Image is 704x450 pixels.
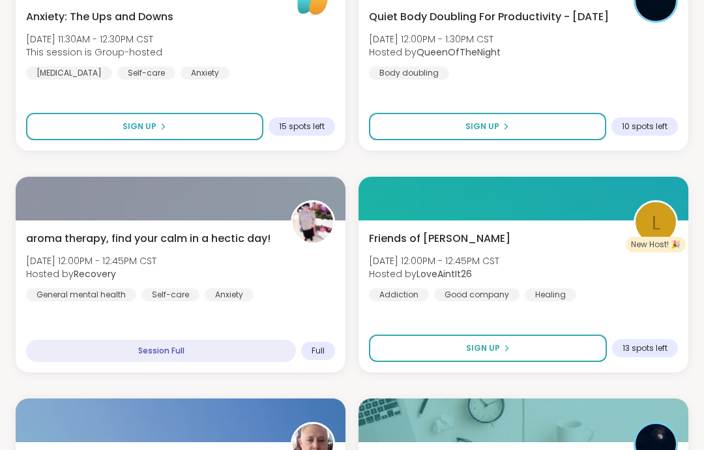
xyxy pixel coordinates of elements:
[369,46,501,59] span: Hosted by
[279,121,325,132] span: 15 spots left
[26,67,112,80] div: [MEDICAL_DATA]
[205,288,254,301] div: Anxiety
[369,113,606,140] button: Sign Up
[369,67,449,80] div: Body doubling
[26,254,156,267] span: [DATE] 12:00PM - 12:45PM CST
[26,288,136,301] div: General mental health
[26,9,173,25] span: Anxiety: The Ups and Downs
[466,342,500,354] span: Sign Up
[626,237,686,252] div: New Host! 🎉
[26,46,162,59] span: This session is Group-hosted
[369,9,609,25] span: Quiet Body Doubling For Productivity - [DATE]
[26,231,271,247] span: aroma therapy, find your calm in a hectic day!
[181,67,229,80] div: Anxiety
[417,46,501,59] b: QueenOfTheNight
[141,288,199,301] div: Self-care
[652,207,660,238] span: L
[434,288,520,301] div: Good company
[465,121,499,132] span: Sign Up
[369,231,510,247] span: Friends of [PERSON_NAME]
[74,267,116,280] b: Recovery
[293,202,333,243] img: Recovery
[117,67,175,80] div: Self-care
[26,267,156,280] span: Hosted by
[369,335,607,362] button: Sign Up
[26,113,263,140] button: Sign Up
[26,33,162,46] span: [DATE] 11:30AM - 12:30PM CST
[123,121,156,132] span: Sign Up
[26,340,296,362] div: Session Full
[369,288,429,301] div: Addiction
[312,346,325,356] span: Full
[623,343,667,353] span: 13 spots left
[417,267,472,280] b: LoveAintIt26
[369,33,501,46] span: [DATE] 12:00PM - 1:30PM CST
[622,121,667,132] span: 10 spots left
[525,288,576,301] div: Healing
[369,267,499,280] span: Hosted by
[369,254,499,267] span: [DATE] 12:00PM - 12:45PM CST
